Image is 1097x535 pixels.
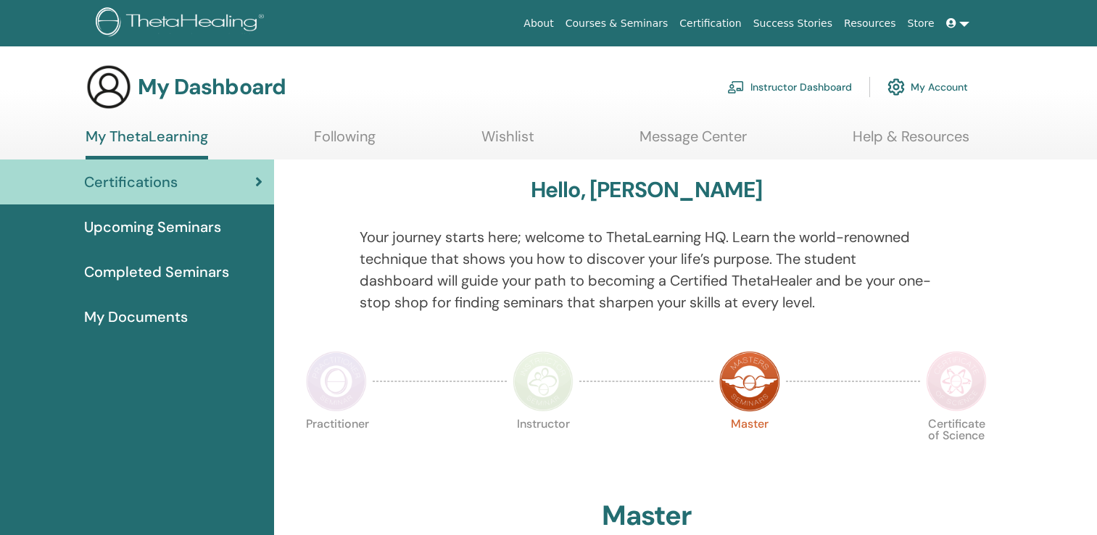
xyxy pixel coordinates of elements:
[86,128,208,159] a: My ThetaLearning
[481,128,534,156] a: Wishlist
[926,351,987,412] img: Certificate of Science
[306,351,367,412] img: Practitioner
[902,10,940,37] a: Store
[560,10,674,37] a: Courses & Seminars
[513,351,574,412] img: Instructor
[674,10,747,37] a: Certification
[887,75,905,99] img: cog.svg
[531,177,763,203] h3: Hello, [PERSON_NAME]
[84,306,188,328] span: My Documents
[727,80,745,94] img: chalkboard-teacher.svg
[887,71,968,103] a: My Account
[314,128,376,156] a: Following
[96,7,269,40] img: logo.png
[748,10,838,37] a: Success Stories
[602,499,692,533] h2: Master
[719,351,780,412] img: Master
[639,128,747,156] a: Message Center
[138,74,286,100] h3: My Dashboard
[84,171,178,193] span: Certifications
[926,418,987,479] p: Certificate of Science
[84,216,221,238] span: Upcoming Seminars
[306,418,367,479] p: Practitioner
[719,418,780,479] p: Master
[513,418,574,479] p: Instructor
[84,261,229,283] span: Completed Seminars
[727,71,852,103] a: Instructor Dashboard
[518,10,559,37] a: About
[838,10,902,37] a: Resources
[86,64,132,110] img: generic-user-icon.jpg
[853,128,969,156] a: Help & Resources
[360,226,933,313] p: Your journey starts here; welcome to ThetaLearning HQ. Learn the world-renowned technique that sh...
